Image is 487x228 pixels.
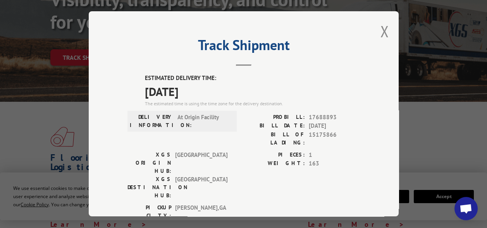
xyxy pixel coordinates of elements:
span: 1 [309,151,360,160]
label: PIECES: [244,151,305,160]
span: At Origin Facility [177,113,230,129]
h2: Track Shipment [127,40,360,54]
label: WEIGHT: [244,159,305,168]
label: XGS ORIGIN HUB: [127,151,171,175]
span: [DATE] [145,83,360,100]
label: BILL OF LADING: [244,131,305,147]
span: [DATE] [309,122,360,131]
label: ESTIMATED DELIVERY TIME: [145,74,360,83]
label: PROBILL: [244,113,305,122]
label: XGS DESTINATION HUB: [127,175,171,200]
div: Open chat [454,197,478,220]
span: 163 [309,159,360,168]
span: 15175866 [309,131,360,147]
label: DELIVERY INFORMATION: [130,113,174,129]
span: 17688893 [309,113,360,122]
span: [GEOGRAPHIC_DATA] [175,175,227,200]
span: [GEOGRAPHIC_DATA] [175,151,227,175]
span: [PERSON_NAME] , GA [175,204,227,220]
label: BILL DATE: [244,122,305,131]
button: Close modal [380,21,389,42]
div: The estimated time is using the time zone for the delivery destination. [145,100,360,107]
label: PICKUP CITY: [127,204,171,220]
